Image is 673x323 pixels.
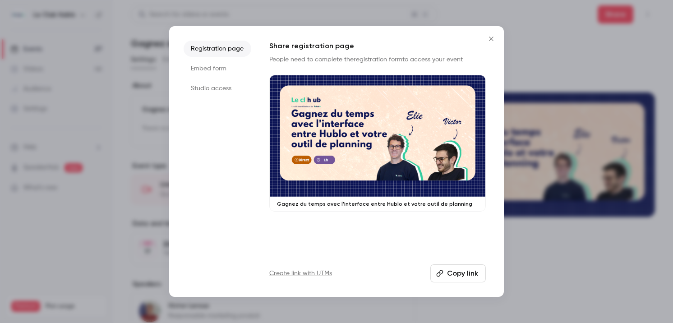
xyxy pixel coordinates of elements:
h1: Share registration page [269,41,486,51]
li: Studio access [184,80,251,97]
p: People need to complete the to access your event [269,55,486,64]
li: Registration page [184,41,251,57]
a: Create link with UTMs [269,269,332,278]
a: registration form [354,56,402,63]
button: Close [482,30,500,48]
button: Copy link [430,264,486,282]
li: Embed form [184,60,251,77]
p: Gagnez du temps avec l'interface entre Hublo et votre outil de planning [277,200,478,208]
a: Gagnez du temps avec l'interface entre Hublo et votre outil de planning [269,75,486,212]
